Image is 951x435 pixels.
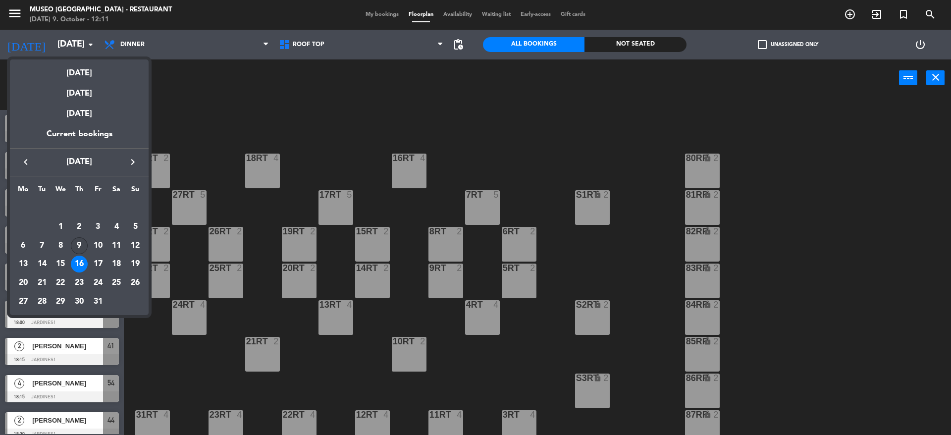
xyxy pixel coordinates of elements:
div: 31 [90,293,106,310]
div: 27 [15,293,32,310]
td: October 5, 2025 [126,217,145,236]
td: October 8, 2025 [51,236,70,255]
th: Friday [89,184,107,199]
div: 1 [52,218,69,235]
div: [DATE] [10,100,149,128]
div: 12 [127,237,144,254]
div: 21 [34,274,51,291]
div: 11 [108,237,125,254]
div: 29 [52,293,69,310]
td: October 30, 2025 [70,292,89,311]
div: 22 [52,274,69,291]
td: October 21, 2025 [33,273,52,292]
td: October 9, 2025 [70,236,89,255]
td: October 23, 2025 [70,273,89,292]
td: October 25, 2025 [107,273,126,292]
td: October 24, 2025 [89,273,107,292]
td: October 17, 2025 [89,255,107,273]
td: October 29, 2025 [51,292,70,311]
div: 13 [15,256,32,272]
td: OCT [14,199,145,217]
i: keyboard_arrow_right [127,156,139,168]
div: [DATE] [10,80,149,100]
td: October 26, 2025 [126,273,145,292]
td: October 14, 2025 [33,255,52,273]
div: 18 [108,256,125,272]
th: Wednesday [51,184,70,199]
th: Saturday [107,184,126,199]
td: October 22, 2025 [51,273,70,292]
div: 28 [34,293,51,310]
div: 17 [90,256,106,272]
div: 14 [34,256,51,272]
td: October 16, 2025 [70,255,89,273]
div: 10 [90,237,106,254]
td: October 28, 2025 [33,292,52,311]
td: October 18, 2025 [107,255,126,273]
td: October 20, 2025 [14,273,33,292]
div: 3 [90,218,106,235]
div: 9 [71,237,88,254]
th: Sunday [126,184,145,199]
td: October 3, 2025 [89,217,107,236]
div: 6 [15,237,32,254]
th: Thursday [70,184,89,199]
td: October 4, 2025 [107,217,126,236]
div: [DATE] [10,59,149,80]
div: 20 [15,274,32,291]
div: 30 [71,293,88,310]
td: October 6, 2025 [14,236,33,255]
td: October 7, 2025 [33,236,52,255]
div: 26 [127,274,144,291]
div: 5 [127,218,144,235]
th: Monday [14,184,33,199]
td: October 31, 2025 [89,292,107,311]
td: October 2, 2025 [70,217,89,236]
td: October 11, 2025 [107,236,126,255]
div: 2 [71,218,88,235]
span: [DATE] [35,156,124,168]
td: October 12, 2025 [126,236,145,255]
td: October 1, 2025 [51,217,70,236]
div: 19 [127,256,144,272]
div: 7 [34,237,51,254]
button: keyboard_arrow_left [17,156,35,168]
div: Current bookings [10,128,149,148]
i: keyboard_arrow_left [20,156,32,168]
td: October 13, 2025 [14,255,33,273]
td: October 15, 2025 [51,255,70,273]
button: keyboard_arrow_right [124,156,142,168]
div: 15 [52,256,69,272]
td: October 10, 2025 [89,236,107,255]
div: 25 [108,274,125,291]
td: October 27, 2025 [14,292,33,311]
div: 4 [108,218,125,235]
div: 23 [71,274,88,291]
th: Tuesday [33,184,52,199]
div: 8 [52,237,69,254]
td: October 19, 2025 [126,255,145,273]
div: 24 [90,274,106,291]
div: 16 [71,256,88,272]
